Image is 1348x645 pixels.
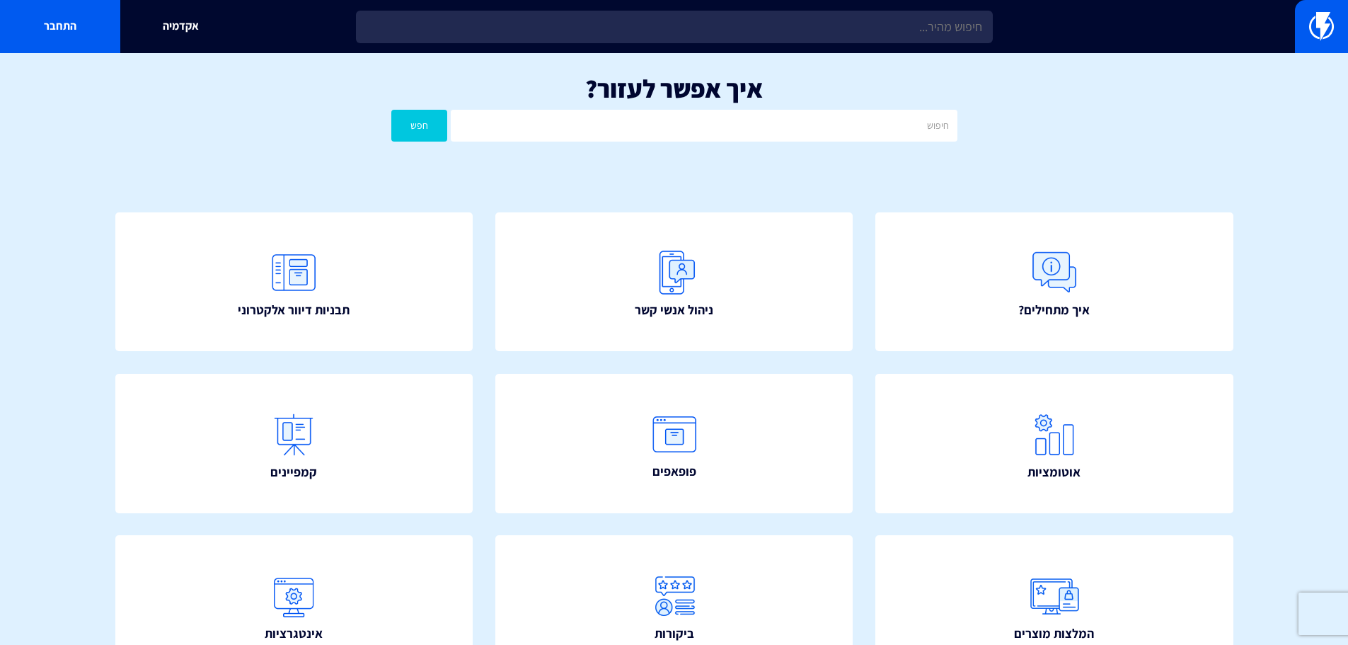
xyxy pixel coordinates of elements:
a: ניהול אנשי קשר [495,212,853,352]
span: פופאפים [652,462,696,481]
a: אוטומציות [875,374,1233,513]
span: ביקורות [655,624,694,643]
span: המלצות מוצרים [1014,624,1094,643]
a: תבניות דיוור אלקטרוני [115,212,473,352]
span: איך מתחילים? [1018,301,1090,319]
span: ניהול אנשי קשר [635,301,713,319]
span: תבניות דיוור אלקטרוני [238,301,350,319]
h1: איך אפשר לעזור? [21,74,1327,103]
span: אוטומציות [1027,463,1081,481]
input: חיפוש מהיר... [356,11,993,43]
span: אינטגרציות [265,624,323,643]
a: פופאפים [495,374,853,513]
input: חיפוש [451,110,957,142]
span: קמפיינים [270,463,317,481]
button: חפש [391,110,448,142]
a: קמפיינים [115,374,473,513]
a: איך מתחילים? [875,212,1233,352]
